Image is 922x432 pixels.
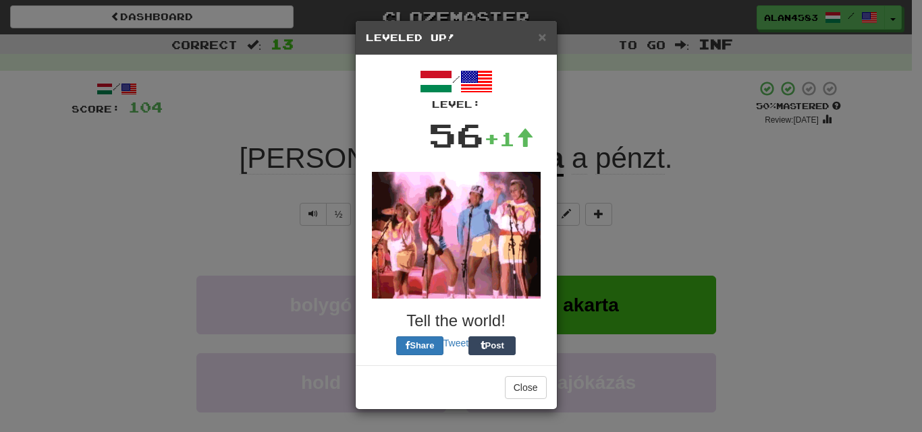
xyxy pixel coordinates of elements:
[366,98,547,111] div: Level:
[484,125,534,152] div: +1
[505,376,547,399] button: Close
[366,31,547,44] h5: Leveled Up!
[538,29,546,44] span: ×
[538,30,546,44] button: Close
[429,111,484,158] div: 56
[366,312,547,330] h3: Tell the world!
[468,336,516,355] button: Post
[396,336,443,355] button: Share
[443,338,468,348] a: Tweet
[366,65,547,111] div: /
[372,172,541,299] img: dancing-0d422d2bf4134a41bd870944a7e477a280a918d08b0375f72831dcce4ed6eb41.gif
